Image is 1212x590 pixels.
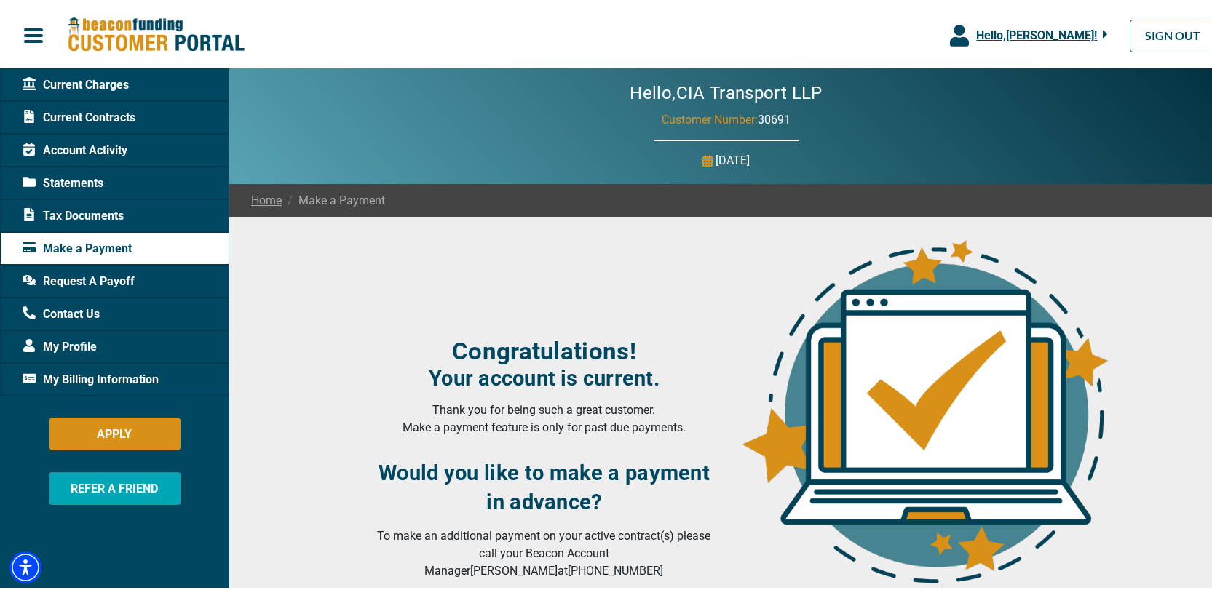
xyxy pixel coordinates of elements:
[758,110,791,124] span: 30691
[716,149,750,167] p: [DATE]
[23,335,97,353] span: My Profile
[67,14,245,51] img: Beacon Funding Customer Portal Logo
[23,303,100,320] span: Contact Us
[23,139,127,156] span: Account Activity
[23,106,135,124] span: Current Contracts
[23,270,135,287] span: Request A Payoff
[23,237,132,255] span: Make a Payment
[23,73,129,91] span: Current Charges
[371,334,718,363] h3: Congratulations!
[49,469,181,502] button: REFER A FRIEND
[23,204,124,222] span: Tax Documents
[49,415,181,447] button: APPLY
[251,189,282,207] a: Home
[371,399,718,434] p: Thank you for being such a great customer. Make a payment feature is only for past due payments.
[282,189,385,207] span: Make a Payment
[371,363,718,388] h4: Your account is current.
[371,455,718,514] h3: Would you like to make a payment in advance?
[586,80,866,101] h2: Hello, CIA Transport LLP
[976,25,1097,39] span: Hello, [PERSON_NAME] !
[735,232,1112,581] img: account-upto-date.png
[23,368,159,386] span: My Billing Information
[23,172,103,189] span: Statements
[9,549,41,581] div: Accessibility Menu
[371,525,718,577] p: To make an additional payment on your active contract(s) please call your Beacon Account Manager ...
[662,110,758,124] span: Customer Number:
